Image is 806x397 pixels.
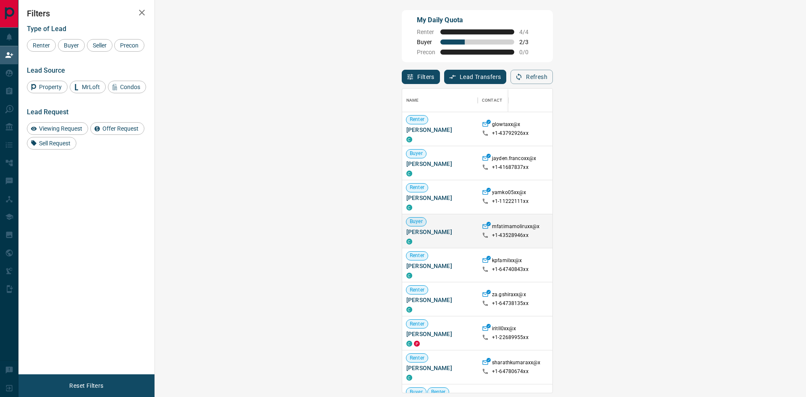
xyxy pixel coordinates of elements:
[406,307,412,313] div: condos.ca
[406,239,412,245] div: condos.ca
[492,334,529,341] p: +1- 22689955xx
[27,8,146,18] h2: Filters
[406,160,474,168] span: [PERSON_NAME]
[492,189,526,198] p: yamko05xx@x
[492,164,529,171] p: +1- 41687837xx
[27,81,68,93] div: Property
[27,108,68,116] span: Lead Request
[406,287,428,294] span: Renter
[492,266,529,273] p: +1- 64740843xx
[406,228,474,236] span: [PERSON_NAME]
[406,321,428,328] span: Renter
[417,49,435,55] span: Precon
[414,341,420,347] div: property.ca
[27,25,66,33] span: Type of Lead
[406,126,474,134] span: [PERSON_NAME]
[406,116,428,123] span: Renter
[406,296,474,304] span: [PERSON_NAME]
[428,389,449,396] span: Renter
[444,70,507,84] button: Lead Transfers
[117,42,141,49] span: Precon
[90,122,144,135] div: Offer Request
[492,291,526,300] p: za.gshiraxx@x
[519,39,538,45] span: 2 / 3
[482,89,502,112] div: Contact
[406,137,412,142] div: condos.ca
[27,122,88,135] div: Viewing Request
[27,66,65,74] span: Lead Source
[492,130,529,137] p: +1- 43792926xx
[492,325,516,334] p: iritll0xx@x
[492,155,536,164] p: jayden.francoxx@x
[114,39,144,52] div: Precon
[406,355,428,362] span: Renter
[64,379,109,393] button: Reset Filters
[492,359,540,368] p: sharathkumaraxx@x
[27,137,76,150] div: Sell Request
[510,70,553,84] button: Refresh
[406,205,412,210] div: condos.ca
[406,252,428,259] span: Renter
[406,341,412,347] div: condos.ca
[406,375,412,381] div: condos.ca
[492,232,529,239] p: +1- 43528946xx
[406,389,426,396] span: Buyer
[36,140,73,147] span: Sell Request
[70,81,106,93] div: MrLoft
[117,84,143,90] span: Condos
[406,150,426,157] span: Buyer
[519,29,538,35] span: 4 / 4
[99,125,141,132] span: Offer Request
[492,223,539,232] p: mfatimamoliruxx@x
[519,49,538,55] span: 0 / 0
[417,29,435,35] span: Renter
[417,15,538,25] p: My Daily Quota
[402,89,478,112] div: Name
[406,171,412,176] div: condos.ca
[492,257,522,266] p: kpfamilxx@x
[406,330,474,338] span: [PERSON_NAME]
[58,39,85,52] div: Buyer
[90,42,110,49] span: Seller
[79,84,103,90] span: MrLoft
[492,198,529,205] p: +1- 11222111xx
[417,39,435,45] span: Buyer
[61,42,82,49] span: Buyer
[30,42,53,49] span: Renter
[36,125,85,132] span: Viewing Request
[406,218,426,225] span: Buyer
[406,89,419,112] div: Name
[492,300,529,307] p: +1- 64738135xx
[406,184,428,191] span: Renter
[36,84,65,90] span: Property
[108,81,146,93] div: Condos
[406,364,474,372] span: [PERSON_NAME]
[492,368,529,375] p: +1- 64780674xx
[402,70,440,84] button: Filters
[492,121,520,130] p: glowtaxx@x
[406,194,474,202] span: [PERSON_NAME]
[406,273,412,279] div: condos.ca
[27,39,56,52] div: Renter
[406,262,474,270] span: [PERSON_NAME]
[87,39,113,52] div: Seller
